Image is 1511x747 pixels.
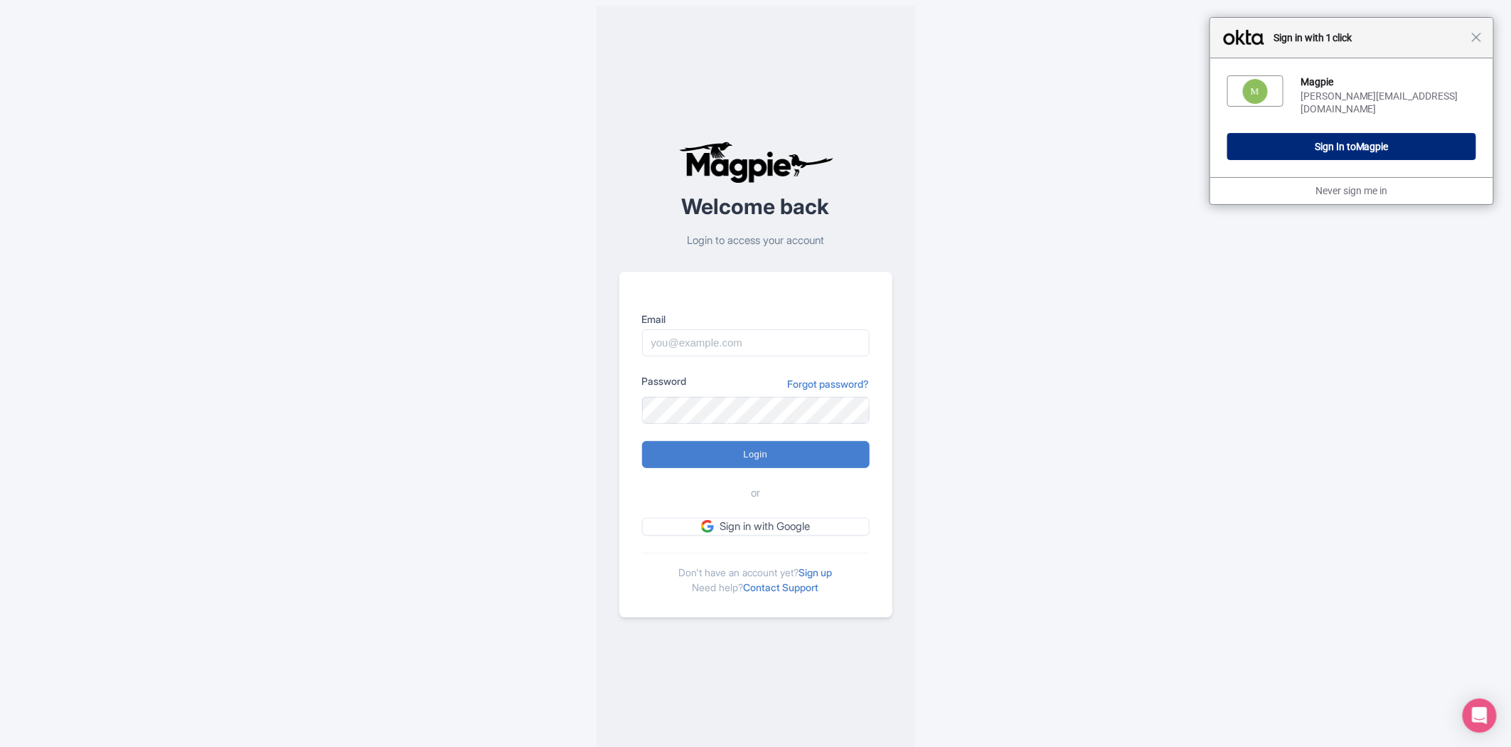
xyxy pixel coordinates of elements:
[1266,29,1471,46] span: Sign in with 1 click
[1463,699,1497,733] div: Open Intercom Messenger
[1301,90,1476,115] div: [PERSON_NAME][EMAIL_ADDRESS][DOMAIN_NAME]
[1471,32,1482,43] span: Close
[744,581,819,593] a: Contact Support
[1356,141,1389,152] span: Magpie
[1227,133,1476,160] button: Sign In toMagpie
[1243,79,1268,104] img: fs0p0l10ce8En5RB30x7
[619,233,892,249] p: Login to access your account
[642,553,870,595] div: Don't have an account yet? Need help?
[642,329,870,356] input: you@example.com
[642,312,870,327] label: Email
[788,376,870,391] a: Forgot password?
[701,520,714,533] img: google.svg
[751,485,760,502] span: or
[1301,75,1476,88] div: Magpie
[642,518,870,536] a: Sign in with Google
[642,441,870,468] input: Login
[619,195,892,218] h2: Welcome back
[1316,185,1388,196] a: Never sign me in
[799,566,833,578] a: Sign up
[642,373,687,388] label: Password
[676,141,835,184] img: logo-ab69f6fb50320c5b225c76a69d11143b.png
